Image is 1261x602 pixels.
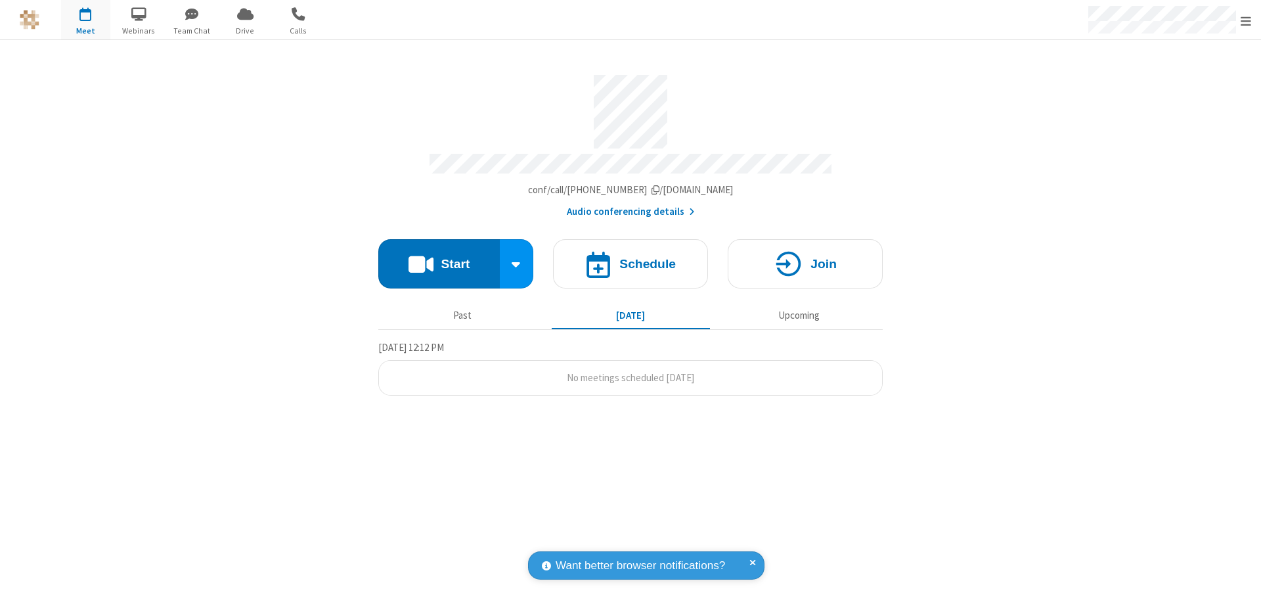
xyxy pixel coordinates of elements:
[61,25,110,37] span: Meet
[384,303,542,328] button: Past
[1228,568,1251,593] iframe: Chat
[528,183,734,198] button: Copy my meeting room linkCopy my meeting room link
[167,25,217,37] span: Team Chat
[619,258,676,270] h4: Schedule
[567,371,694,384] span: No meetings scheduled [DATE]
[810,258,837,270] h4: Join
[528,183,734,196] span: Copy my meeting room link
[553,239,708,289] button: Schedule
[20,10,39,30] img: QA Selenium DO NOT DELETE OR CHANGE
[378,341,444,354] span: [DATE] 12:12 PM
[556,557,725,574] span: Want better browser notifications?
[720,303,878,328] button: Upcoming
[274,25,323,37] span: Calls
[114,25,164,37] span: Webinars
[378,340,883,396] section: Today's Meetings
[552,303,710,328] button: [DATE]
[567,204,695,220] button: Audio conferencing details
[728,239,883,289] button: Join
[221,25,270,37] span: Drive
[441,258,470,270] h4: Start
[378,65,883,220] section: Account details
[378,239,500,289] button: Start
[500,239,534,289] div: Start conference options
